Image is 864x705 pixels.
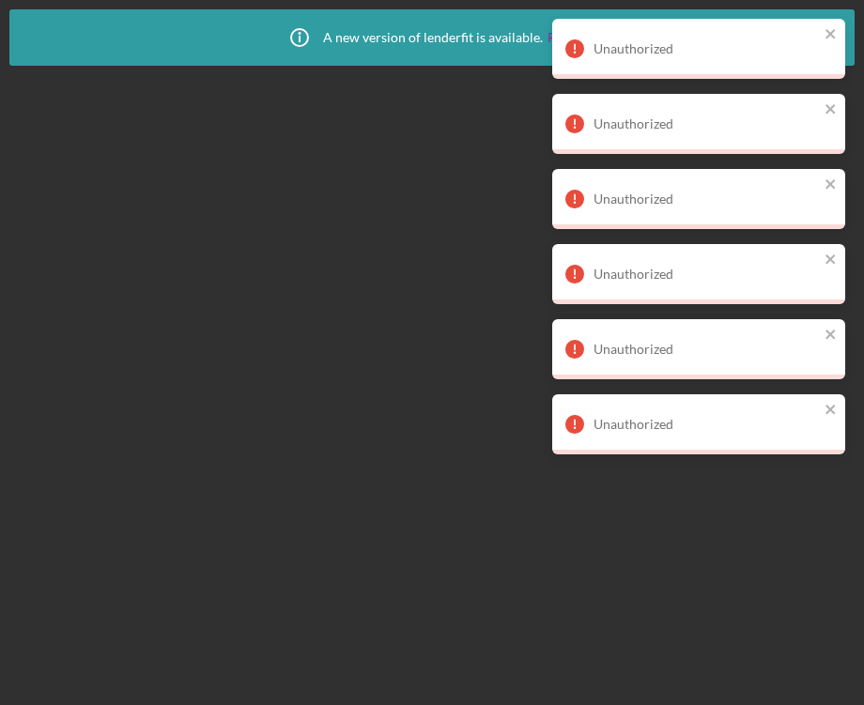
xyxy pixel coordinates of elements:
div: Unauthorized [594,192,819,207]
button: close [825,327,838,345]
div: A new version of lenderfit is available. [276,14,588,61]
a: Reload [548,30,588,45]
div: Unauthorized [594,41,819,56]
button: close [825,402,838,420]
button: close [825,26,838,44]
div: Unauthorized [594,116,819,131]
div: Unauthorized [594,267,819,282]
button: close [825,101,838,119]
div: Unauthorized [594,417,819,432]
button: close [825,252,838,269]
div: Unauthorized [594,342,819,357]
button: close [825,176,838,194]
